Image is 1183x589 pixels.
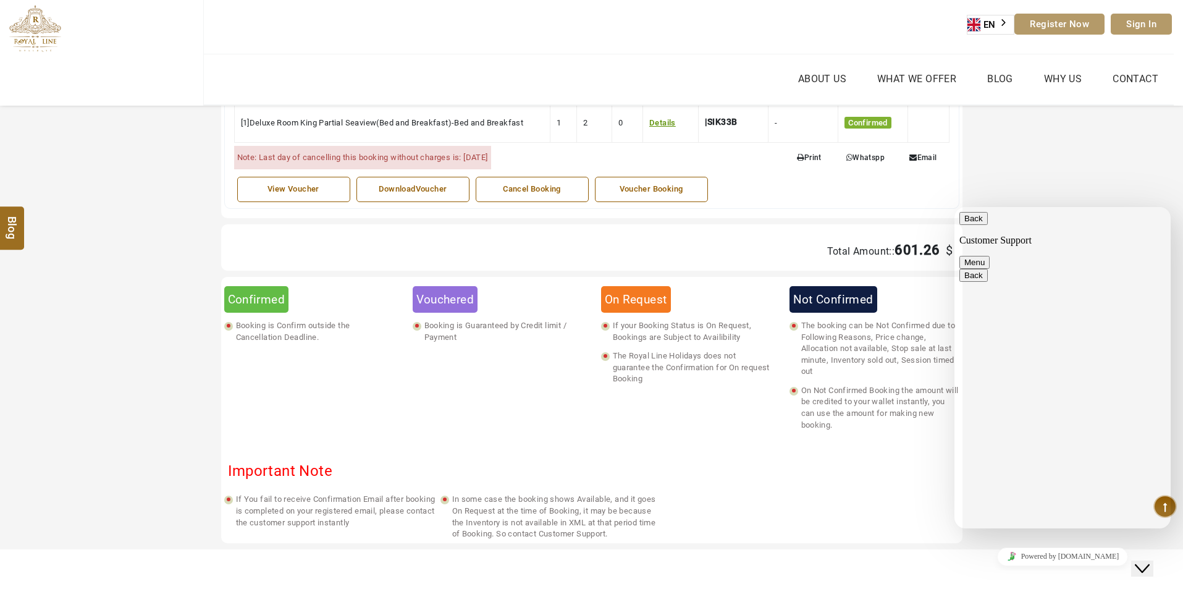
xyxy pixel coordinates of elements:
span: [1]Deluxe Room King Partial Seaview(Bed and Breakfast)-Bed and Breakfast [241,118,524,127]
span: Total Amount:: [827,245,895,257]
span: Confirmed [844,117,891,129]
div: Vouchered [413,286,478,313]
span: 1 [557,118,561,127]
span: Whatspp [846,153,885,162]
a: Cancel Booking [476,177,589,202]
span: If You fail to receive Confirmation Email after booking is completed on your registered email, pl... [233,494,440,528]
span: Booking is Guaranteed by Credit limit / Payment [421,320,583,343]
span: Booking is Confirm outside the Cancellation Deadline. [233,320,394,343]
iframe: chat widget [1131,540,1171,577]
span: Blog [4,216,20,226]
div: Cancel Booking [482,184,582,195]
a: DownloadVoucher [356,177,469,202]
a: Voucher Booking [595,177,708,202]
span: 0 [618,118,623,127]
a: Details [649,118,676,127]
span: On Not Confirmed Booking the amount will be credited to your wallet instantly, you can use the am... [798,385,959,431]
span: 601.26 [895,242,940,258]
a: What we Offer [874,70,959,88]
a: Email [900,149,946,167]
span: The booking can be Not Confirmed due to Following Reasons, Price change, Allocation not available... [798,320,959,378]
span: Email [909,153,937,162]
a: View Voucher [237,177,350,202]
a: Why Us [1041,70,1085,88]
div: DownloadVoucher [363,184,463,195]
aside: Language selected: English [967,15,1015,35]
div: Language [967,15,1015,35]
div: Confirmed [224,286,289,313]
div: |SIK33B [705,113,744,133]
div: Not Confirmed [789,286,877,313]
iframe: chat widget [954,543,1171,570]
span: Note: Last day of cancelling this booking without charges is: [DATE] [237,153,488,162]
div: Important Note [224,456,337,486]
span: If your Booking Status is On Request, Bookings are Subject to Availibility [610,320,771,343]
img: The Royal Line Holidays [9,5,61,52]
a: Print [788,149,830,167]
span: 2 [583,118,587,127]
a: Register Now [1014,14,1105,35]
a: Whatspp [837,149,894,167]
div: Voucher Booking [602,184,701,195]
span: - [775,118,777,127]
a: Contact [1109,70,1161,88]
a: Sign In [1111,14,1172,35]
span: $ [943,243,953,258]
a: EN [967,15,1014,34]
iframe: chat widget [954,207,1171,528]
span: The Royal Line Holidays does not guarantee the Confirmation for On request Booking [610,350,771,385]
a: Blog [984,70,1016,88]
span: In some case the booking shows Available, and it goes On Request at the time of Booking, it may b... [449,494,657,540]
a: About Us [795,70,849,88]
div: On Request [601,286,671,313]
span: Print [797,153,821,162]
div: View Voucher [244,184,343,195]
